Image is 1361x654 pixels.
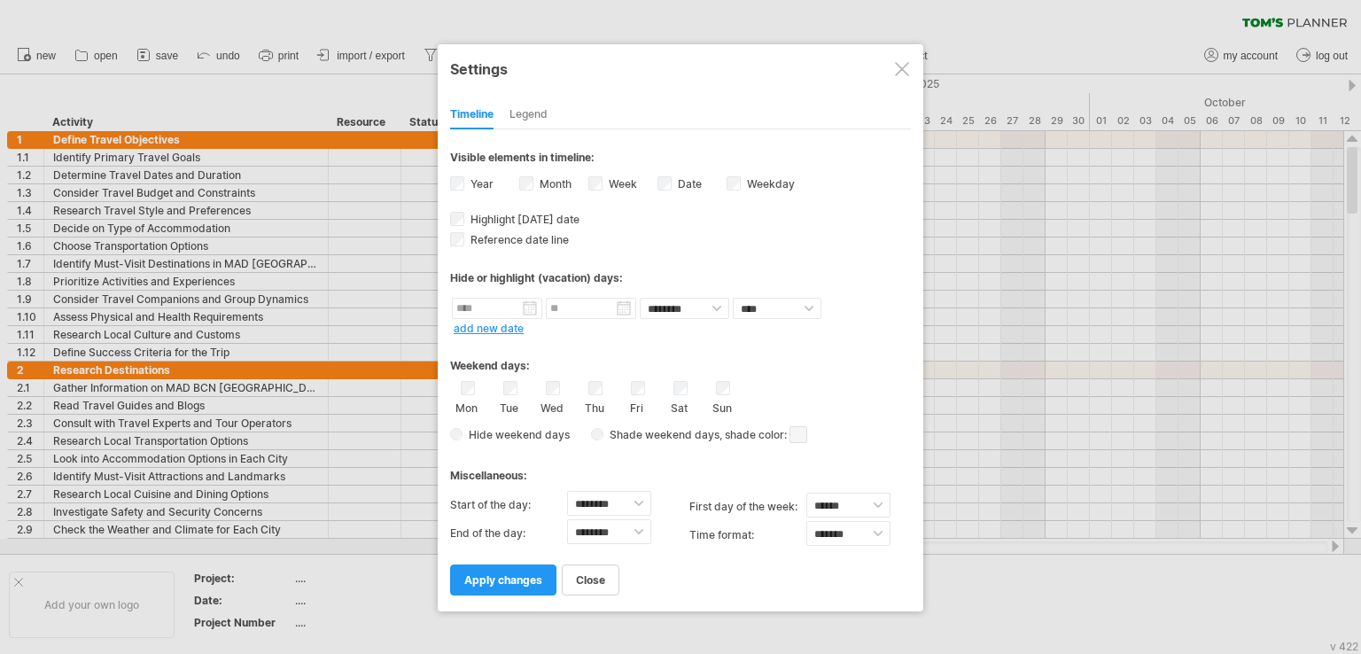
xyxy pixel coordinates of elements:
label: Date [674,177,702,191]
div: Legend [509,101,548,129]
div: Settings [450,52,911,84]
label: Week [605,177,637,191]
label: Month [536,177,572,191]
span: apply changes [464,573,542,587]
label: Wed [541,398,563,415]
span: Hide weekend days [463,428,570,441]
a: apply changes [450,564,556,596]
span: click here to change the shade color [789,426,807,443]
label: End of the day: [450,519,567,548]
div: Weekend days: [450,342,911,377]
div: Hide or highlight (vacation) days: [450,271,911,284]
span: , shade color: [719,424,807,446]
span: Reference date line [467,233,569,246]
label: Sun [711,398,733,415]
div: Visible elements in timeline: [450,151,911,169]
label: Time format: [689,521,806,549]
span: Shade weekend days [603,428,719,441]
label: Year [467,177,494,191]
label: Thu [583,398,605,415]
label: Tue [498,398,520,415]
a: close [562,564,619,596]
div: Miscellaneous: [450,452,911,487]
div: Timeline [450,101,494,129]
label: Fri [626,398,648,415]
label: Weekday [743,177,795,191]
span: Highlight [DATE] date [467,213,579,226]
label: first day of the week: [689,493,806,521]
label: Mon [455,398,478,415]
label: Start of the day: [450,491,567,519]
label: Sat [668,398,690,415]
span: close [576,573,605,587]
a: add new date [454,322,524,335]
